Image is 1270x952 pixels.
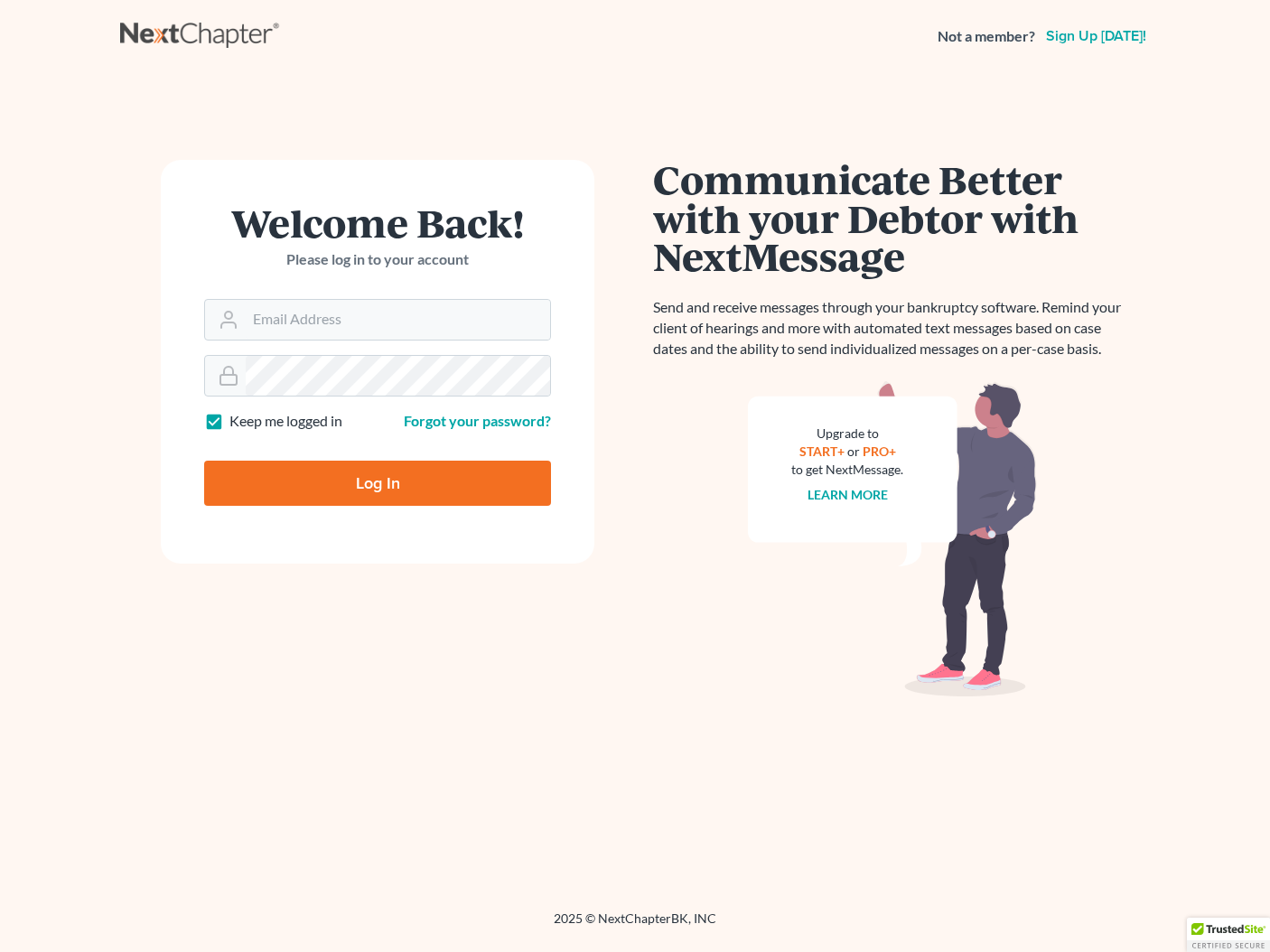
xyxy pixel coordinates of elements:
input: Log In [204,461,551,506]
h1: Welcome Back! [204,203,551,242]
div: to get NextMessage. [791,461,903,479]
div: TrustedSite Certified [1187,918,1270,952]
span: or [847,443,860,459]
div: Upgrade to [791,425,903,443]
a: Forgot your password? [404,412,551,429]
div: 2025 © NextChapterBK, INC [120,910,1150,942]
img: nextmessage_bg-59042aed3d76b12b5cd301f8e5b87938c9018125f34e5fa2b7a6b67550977c72.svg [748,381,1037,697]
input: Email Address [246,300,550,340]
label: Keep me logged in [229,411,342,432]
a: START+ [799,443,845,459]
a: Sign up [DATE]! [1042,29,1150,43]
p: Please log in to your account [204,249,551,270]
h1: Communicate Better with your Debtor with NextMessage [653,160,1132,275]
strong: Not a member? [938,26,1035,47]
a: PRO+ [863,443,896,459]
a: Learn more [808,487,888,502]
p: Send and receive messages through your bankruptcy software. Remind your client of hearings and mo... [653,297,1132,359]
